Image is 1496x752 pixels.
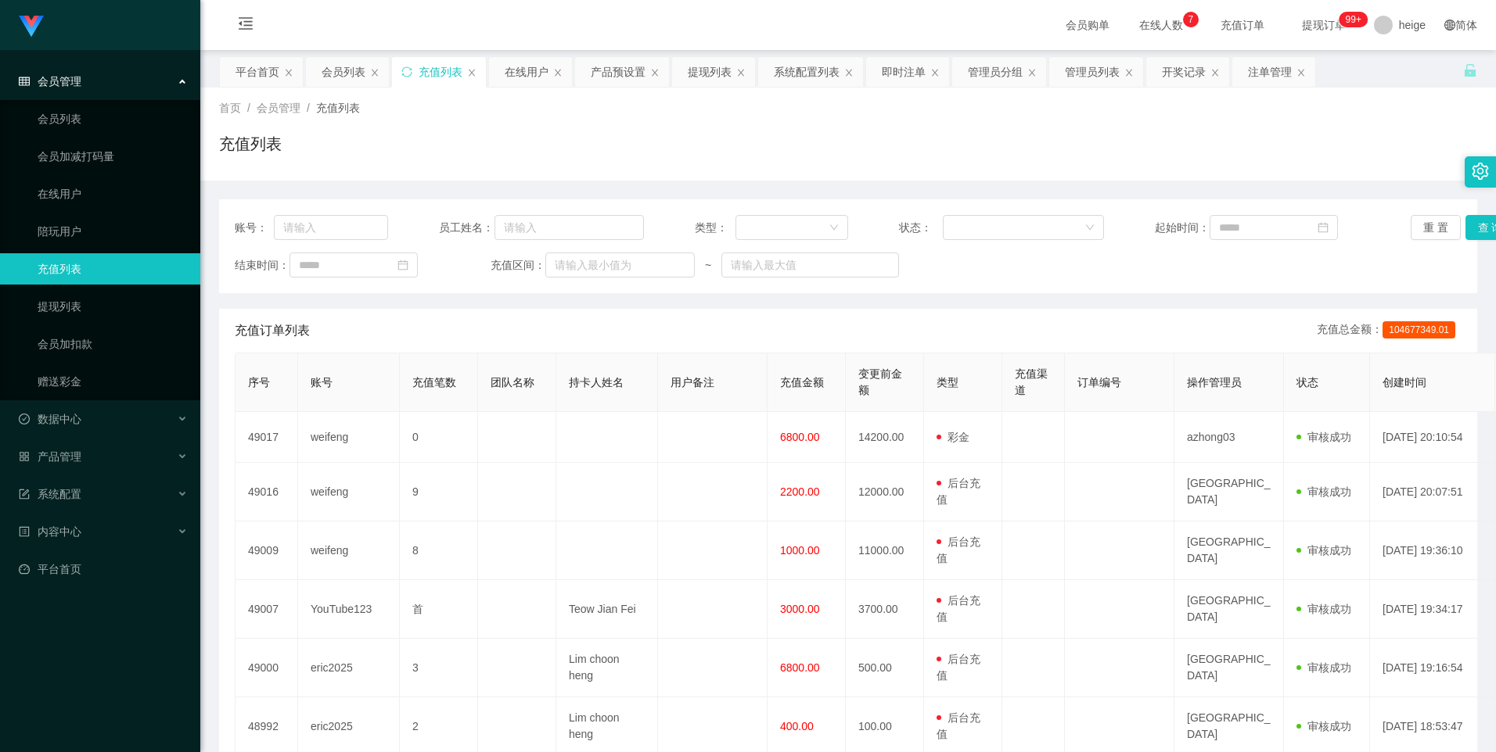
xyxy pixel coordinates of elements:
div: 平台首页 [236,57,279,87]
span: 产品管理 [19,450,81,463]
td: YouTube123 [298,580,400,639]
td: Lim choon heng [556,639,658,697]
input: 请输入最小值为 [545,252,695,278]
i: 图标: close [1124,68,1134,77]
span: 用户备注 [671,376,714,389]
span: 结束时间： [235,257,289,274]
span: 系统配置 [19,488,81,500]
span: 2200.00 [780,485,820,498]
a: 提现列表 [38,291,188,322]
td: 500.00 [846,639,924,697]
td: [DATE] 20:07:51 [1370,463,1495,521]
span: 账号 [311,376,333,389]
span: 账号： [235,220,274,236]
span: 彩金 [937,431,969,443]
span: 充值区间： [491,257,545,274]
span: 起始时间： [1155,220,1210,236]
span: 在线人数 [1131,20,1191,30]
div: 管理员列表 [1065,57,1120,87]
span: 后台充值 [937,594,980,623]
i: 图标: close [930,68,940,77]
span: 6800.00 [780,661,820,674]
td: [DATE] 19:34:17 [1370,580,1495,639]
i: 图标: setting [1472,163,1489,180]
input: 请输入 [494,215,644,240]
span: 会员管理 [19,75,81,88]
td: weifeng [298,463,400,521]
i: 图标: appstore-o [19,451,30,462]
span: 持卡人姓名 [569,376,624,389]
span: 数据中心 [19,413,81,425]
span: 审核成功 [1296,661,1351,674]
p: 7 [1188,12,1193,27]
div: 开奖记录 [1162,57,1206,87]
td: 3 [400,639,478,697]
input: 请输入 [274,215,388,240]
td: 3700.00 [846,580,924,639]
i: 图标: close [1210,68,1220,77]
td: 49009 [236,521,298,580]
i: 图标: global [1444,20,1455,30]
i: 图标: menu-fold [219,1,272,51]
span: 创建时间 [1383,376,1426,389]
div: 管理员分组 [968,57,1023,87]
span: 内容中心 [19,525,81,538]
span: / [247,102,250,114]
i: 图标: check-circle-o [19,414,30,424]
i: 图标: down [829,223,839,234]
img: logo.9652507e.png [19,16,44,38]
td: [DATE] 20:10:54 [1370,412,1495,463]
td: [DATE] 19:36:10 [1370,521,1495,580]
span: 审核成功 [1296,603,1351,615]
span: 1000.00 [780,544,820,557]
button: 重 置 [1411,215,1461,240]
i: 图标: close [736,68,746,77]
span: 后台充值 [937,535,980,564]
span: 类型 [937,376,958,389]
span: 审核成功 [1296,720,1351,732]
i: 图标: form [19,489,30,500]
td: 49016 [236,463,298,521]
td: 12000.00 [846,463,924,521]
div: 注单管理 [1248,57,1292,87]
div: 即时注单 [882,57,926,87]
span: 3000.00 [780,603,820,615]
i: 图标: calendar [1318,222,1329,233]
h1: 充值列表 [219,132,282,156]
i: 图标: table [19,76,30,87]
i: 图标: close [844,68,854,77]
td: 8 [400,521,478,580]
a: 充值列表 [38,253,188,285]
td: 0 [400,412,478,463]
td: azhong03 [1174,412,1284,463]
span: 充值列表 [316,102,360,114]
a: 在线用户 [38,178,188,209]
div: 会员列表 [322,57,365,87]
sup: 1109 [1340,12,1368,27]
span: 员工姓名： [439,220,494,236]
div: 在线用户 [505,57,548,87]
i: 图标: calendar [397,260,408,270]
span: 审核成功 [1296,431,1351,443]
a: 图标: dashboard平台首页 [19,553,188,585]
span: 订单编号 [1077,376,1121,389]
i: 图标: profile [19,526,30,537]
span: 首页 [219,102,241,114]
span: 序号 [248,376,270,389]
span: 状态： [899,220,942,236]
span: ~ [695,257,721,274]
div: 产品预设置 [591,57,646,87]
td: 49000 [236,639,298,697]
div: 充值列表 [419,57,462,87]
span: 6800.00 [780,431,820,443]
span: 变更前金额 [858,367,902,396]
i: 图标: close [553,68,563,77]
span: 充值渠道 [1015,367,1048,396]
a: 会员列表 [38,103,188,134]
td: 49017 [236,412,298,463]
span: 充值订单列表 [235,321,310,340]
td: 11000.00 [846,521,924,580]
td: 49007 [236,580,298,639]
div: 充值总金额： [1317,321,1462,340]
td: Teow Jian Fei [556,580,658,639]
